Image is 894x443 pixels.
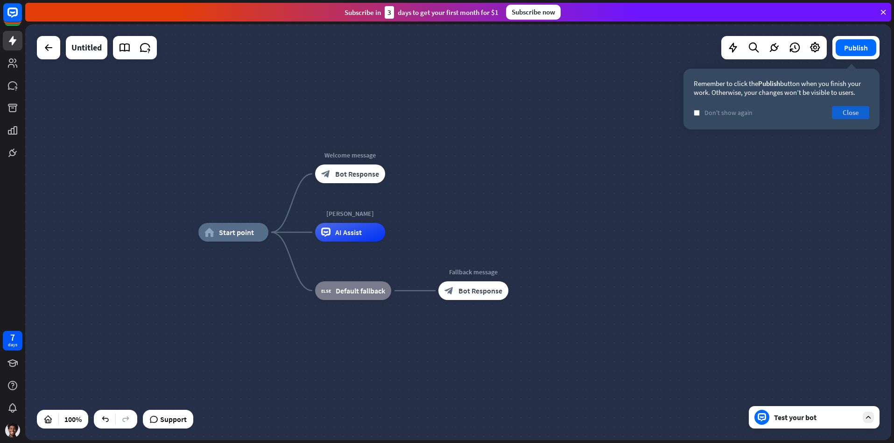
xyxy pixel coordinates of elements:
[321,169,331,179] i: block_bot_response
[758,79,780,88] span: Publish
[335,169,379,179] span: Bot Response
[160,412,187,427] span: Support
[308,209,392,218] div: [PERSON_NAME]
[335,228,362,237] span: AI Assist
[774,413,858,422] div: Test your bot
[3,331,22,350] a: 7 days
[10,333,15,342] div: 7
[431,267,515,277] div: Fallback message
[7,4,35,32] button: Open LiveChat chat widget
[336,286,385,295] span: Default fallback
[385,6,394,19] div: 3
[704,108,753,117] span: Don't show again
[308,150,392,160] div: Welcome message
[8,342,17,348] div: days
[71,36,102,59] div: Untitled
[219,228,254,237] span: Start point
[204,228,214,237] i: home_2
[836,39,876,56] button: Publish
[506,5,561,20] div: Subscribe now
[345,6,499,19] div: Subscribe in days to get your first month for $1
[62,412,84,427] div: 100%
[444,286,454,295] i: block_bot_response
[694,79,869,97] div: Remember to click the button when you finish your work. Otherwise, your changes won’t be visible ...
[321,286,331,295] i: block_fallback
[832,106,869,119] button: Close
[458,286,502,295] span: Bot Response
